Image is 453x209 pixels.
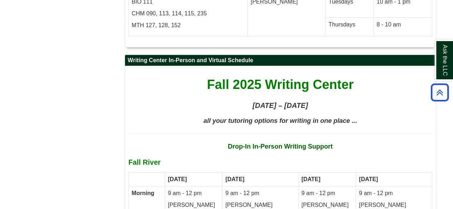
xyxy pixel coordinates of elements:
strong: Morning [132,190,154,196]
p: 9 am - 12 pm [359,189,429,198]
strong: [DATE] [302,176,321,182]
strong: [DATE] [359,176,378,182]
span: Fall 2025 Writing Center [207,77,353,92]
td: Thursdays [326,18,374,36]
p: CHM 090, 113, 114, 115, 235 [132,10,245,18]
p: 9 am - 12 pm [302,189,353,198]
strong: Drop-In In-Person Writing Support [228,143,333,150]
p: MTH 127, 128, 152 [132,21,245,30]
b: Fall River [129,158,161,166]
strong: [DATE] [168,176,187,182]
p: 9 am - 12 pm [168,189,220,198]
strong: [DATE] – [DATE] [252,101,308,109]
td: 8 - 10 am [374,18,432,36]
p: 9 am - 12 pm [225,189,295,198]
span: all your tutoring options for writing in one place ... [203,117,357,124]
a: Back to Top [428,88,451,97]
strong: [DATE] [225,176,244,182]
h2: Writing Center In-Person and Virtual Schedule [125,55,436,66]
